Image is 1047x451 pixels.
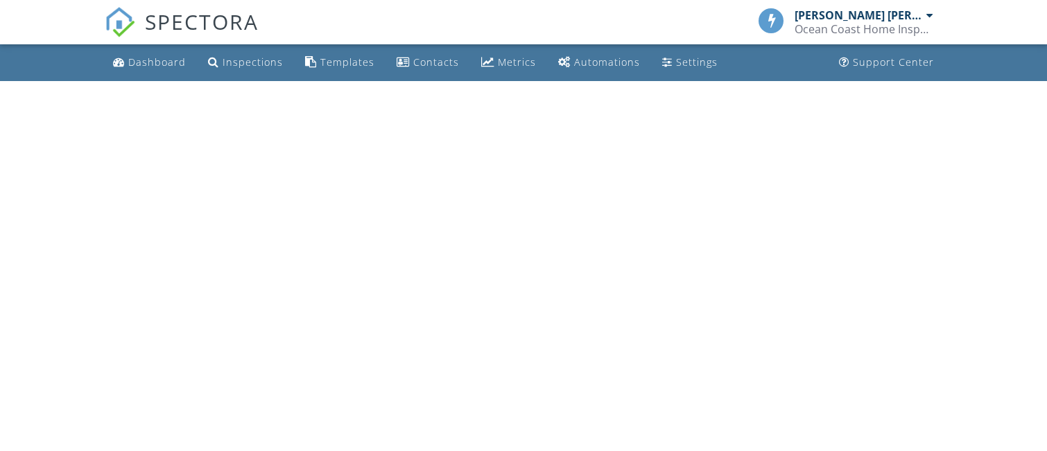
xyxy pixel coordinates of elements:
[833,50,940,76] a: Support Center
[657,50,723,76] a: Settings
[574,55,640,69] div: Automations
[300,50,380,76] a: Templates
[553,50,646,76] a: Automations (Basic)
[223,55,283,69] div: Inspections
[128,55,186,69] div: Dashboard
[676,55,718,69] div: Settings
[145,7,259,36] span: SPECTORA
[476,50,542,76] a: Metrics
[391,50,465,76] a: Contacts
[320,55,374,69] div: Templates
[413,55,459,69] div: Contacts
[853,55,934,69] div: Support Center
[795,22,933,36] div: Ocean Coast Home Inspections
[105,19,259,48] a: SPECTORA
[498,55,536,69] div: Metrics
[105,7,135,37] img: The Best Home Inspection Software - Spectora
[202,50,288,76] a: Inspections
[107,50,191,76] a: Dashboard
[795,8,923,22] div: [PERSON_NAME] [PERSON_NAME]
